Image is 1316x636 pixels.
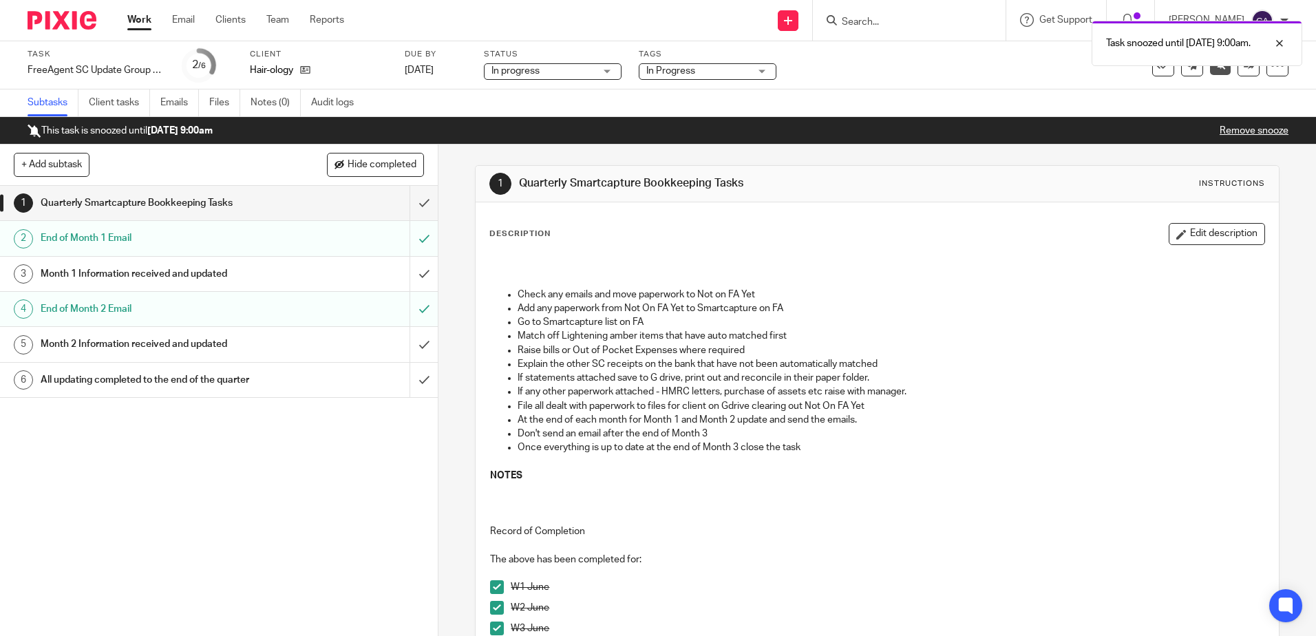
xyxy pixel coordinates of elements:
[518,301,1264,315] p: Add any paperwork from Not On FA Yet to Smartcapture on FA
[41,264,277,284] h1: Month 1 Information received and updated
[172,13,195,27] a: Email
[192,57,206,73] div: 2
[14,299,33,319] div: 4
[41,370,277,390] h1: All updating completed to the end of the quarter
[215,13,246,27] a: Clients
[250,63,293,77] p: Hair-ology
[490,553,1264,566] p: The above has been completed for:
[518,288,1264,301] p: Check any emails and move paperwork to Not on FA Yet
[310,13,344,27] a: Reports
[1220,126,1288,136] a: Remove snooze
[484,49,622,60] label: Status
[1199,178,1265,189] div: Instructions
[489,173,511,195] div: 1
[127,13,151,27] a: Work
[518,357,1264,371] p: Explain the other SC receipts on the bank that have not been automatically matched
[405,65,434,75] span: [DATE]
[41,228,277,248] h1: End of Month 1 Email
[28,49,165,60] label: Task
[327,153,424,176] button: Hide completed
[251,89,301,116] a: Notes (0)
[511,622,1264,635] p: W3 June
[28,124,213,138] p: This task is snoozed until
[160,89,199,116] a: Emails
[639,49,776,60] label: Tags
[14,335,33,354] div: 5
[41,193,277,213] h1: Quarterly Smartcapture Bookkeeping Tasks
[14,229,33,248] div: 2
[490,471,522,480] strong: NOTES
[518,385,1264,399] p: If any other paperwork attached - HMRC letters, purchase of assets etc raise with manager.
[311,89,364,116] a: Audit logs
[490,524,1264,538] p: Record of Completion
[518,329,1264,343] p: Match off Lightening amber items that have auto matched first
[28,11,96,30] img: Pixie
[519,176,906,191] h1: Quarterly Smartcapture Bookkeeping Tasks
[491,66,540,76] span: In progress
[250,49,388,60] label: Client
[646,66,695,76] span: In Progress
[28,63,165,77] div: FreeAgent SC Update Group 3 - [DATE] - [DATE]
[266,13,289,27] a: Team
[1169,223,1265,245] button: Edit description
[41,299,277,319] h1: End of Month 2 Email
[14,264,33,284] div: 3
[198,62,206,70] small: /6
[89,89,150,116] a: Client tasks
[41,334,277,354] h1: Month 2 Information received and updated
[14,193,33,213] div: 1
[518,371,1264,385] p: If statements attached save to G drive, print out and reconcile in their paper folder.
[489,229,551,240] p: Description
[1106,36,1251,50] p: Task snoozed until [DATE] 9:00am.
[209,89,240,116] a: Files
[348,160,416,171] span: Hide completed
[14,153,89,176] button: + Add subtask
[518,427,1264,441] p: Don't send an email after the end of Month 3
[147,126,213,136] b: [DATE] 9:00am
[518,399,1264,413] p: File all dealt with paperwork to files for client on Gdrive clearing out Not On FA Yet
[511,601,1264,615] p: W2 June
[405,49,467,60] label: Due by
[511,580,1264,594] p: W1 June
[28,63,165,77] div: FreeAgent SC Update Group 3 - June - Aug, 2025
[1251,10,1273,32] img: svg%3E
[28,89,78,116] a: Subtasks
[518,343,1264,357] p: Raise bills or Out of Pocket Expenses where required
[518,413,1264,427] p: At the end of each month for Month 1 and Month 2 update and send the emails.
[518,315,1264,329] p: Go to Smartcapture list on FA
[518,441,1264,454] p: Once everything is up to date at the end of Month 3 close the task
[14,370,33,390] div: 6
